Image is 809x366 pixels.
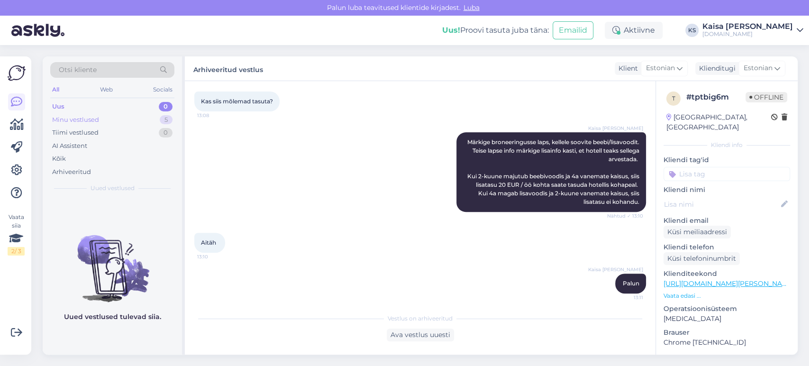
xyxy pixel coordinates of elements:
[43,218,182,303] img: No chats
[193,62,263,75] label: Arhiveeritud vestlus
[52,128,99,137] div: Tiimi vestlused
[588,125,643,132] span: Kaisa [PERSON_NAME]
[615,64,638,73] div: Klient
[745,92,787,102] span: Offline
[664,185,790,195] p: Kliendi nimi
[64,312,161,322] p: Uued vestlused tulevad siia.
[461,3,482,12] span: Luba
[664,167,790,181] input: Lisa tag
[702,23,803,38] a: Kaisa [PERSON_NAME][DOMAIN_NAME]
[608,294,643,301] span: 13:11
[664,252,740,265] div: Küsi telefoninumbrit
[387,329,454,341] div: Ava vestlus uuesti
[664,269,790,279] p: Klienditeekond
[702,23,793,30] div: Kaisa [PERSON_NAME]
[388,314,453,323] span: Vestlus on arhiveeritud
[664,155,790,165] p: Kliendi tag'id
[151,83,174,96] div: Socials
[664,226,731,238] div: Küsi meiliaadressi
[8,247,25,256] div: 2 / 3
[442,26,460,35] b: Uus!
[553,21,593,39] button: Emailid
[159,128,173,137] div: 0
[607,212,643,220] span: Nähtud ✓ 13:10
[50,83,61,96] div: All
[59,65,97,75] span: Otsi kliente
[664,328,790,338] p: Brauser
[664,141,790,149] div: Kliendi info
[442,25,549,36] div: Proovi tasuta juba täna:
[666,112,771,132] div: [GEOGRAPHIC_DATA], [GEOGRAPHIC_DATA]
[664,216,790,226] p: Kliendi email
[160,115,173,125] div: 5
[702,30,793,38] div: [DOMAIN_NAME]
[201,239,216,246] span: Aitäh
[467,138,641,205] span: Märkige broneeringusse laps, kellele soovite beebi/lisavoodit. Teise lapse info märkige lisainfo ...
[98,83,115,96] div: Web
[685,24,699,37] div: KS
[159,102,173,111] div: 0
[52,167,91,177] div: Arhiveeritud
[588,266,643,273] span: Kaisa [PERSON_NAME]
[664,242,790,252] p: Kliendi telefon
[672,95,675,102] span: t
[605,22,663,39] div: Aktiivne
[664,292,790,300] p: Vaata edasi ...
[623,280,639,287] span: Palun
[664,314,790,324] p: [MEDICAL_DATA]
[664,304,790,314] p: Operatsioonisüsteem
[197,253,233,260] span: 13:10
[52,154,66,164] div: Kõik
[52,102,64,111] div: Uus
[201,98,273,105] span: Kas siis mõlemad tasuta?
[52,115,99,125] div: Minu vestlused
[52,141,87,151] div: AI Assistent
[197,112,233,119] span: 13:08
[695,64,736,73] div: Klienditugi
[646,63,675,73] span: Estonian
[8,64,26,82] img: Askly Logo
[8,213,25,256] div: Vaata siia
[744,63,773,73] span: Estonian
[664,199,779,210] input: Lisa nimi
[686,91,745,103] div: # tptbig6m
[91,184,135,192] span: Uued vestlused
[664,338,790,348] p: Chrome [TECHNICAL_ID]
